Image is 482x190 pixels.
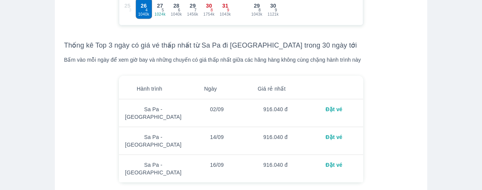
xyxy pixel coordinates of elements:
table: simple table [119,79,363,182]
td: 16/09 [187,155,246,182]
th: Ngày [180,79,241,99]
td: 14/09 [187,127,246,155]
div: Bấm vào mỗi ngày để xem giờ bay và những chuyến có giá thấp nhất giữa các hãng hàng không cùng ch... [64,56,418,64]
td: 02/09 [187,99,246,127]
span: 7 [194,7,197,13]
span: 1754k [201,11,217,18]
span: 26 [141,2,147,10]
span: 1456k [185,11,200,18]
div: 916.040 đ [252,105,299,113]
div: Đặt vé [311,133,357,141]
td: Sa Pa - [GEOGRAPHIC_DATA] [119,155,187,182]
h3: Thống kê Top 3 ngày có giá vé thấp nhất từ Sa Pa đi [GEOGRAPHIC_DATA] trong 30 ngày tới [64,41,418,50]
span: 29 [190,2,196,10]
div: Đặt vé [311,105,357,113]
td: Sa Pa - [GEOGRAPHIC_DATA] [119,99,187,127]
span: 1040k [168,11,184,18]
span: 1024k [152,11,168,18]
span: 8 [258,7,261,13]
span: 9 [275,7,277,13]
span: 8 [211,7,213,13]
th: Hành trình [119,79,180,99]
span: 28 [173,2,179,10]
span: 30 [206,2,212,10]
span: 30 [270,2,276,10]
span: 1121k [265,11,281,18]
span: 27 [157,2,163,10]
td: Sa Pa - [GEOGRAPHIC_DATA] [119,127,187,155]
span: 5 [162,7,164,13]
span: 4 [146,7,148,13]
span: 9 [227,7,229,13]
span: 1043k [249,11,265,18]
span: 31 [222,2,228,10]
span: 1040k [136,11,152,18]
span: 29 [254,2,260,10]
div: Đặt vé [311,161,357,169]
th: Giá rẻ nhất [241,79,302,99]
div: 916.040 đ [252,161,299,169]
span: 1043k [218,11,233,18]
span: 6 [178,7,180,13]
div: 916.040 đ [252,133,299,141]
